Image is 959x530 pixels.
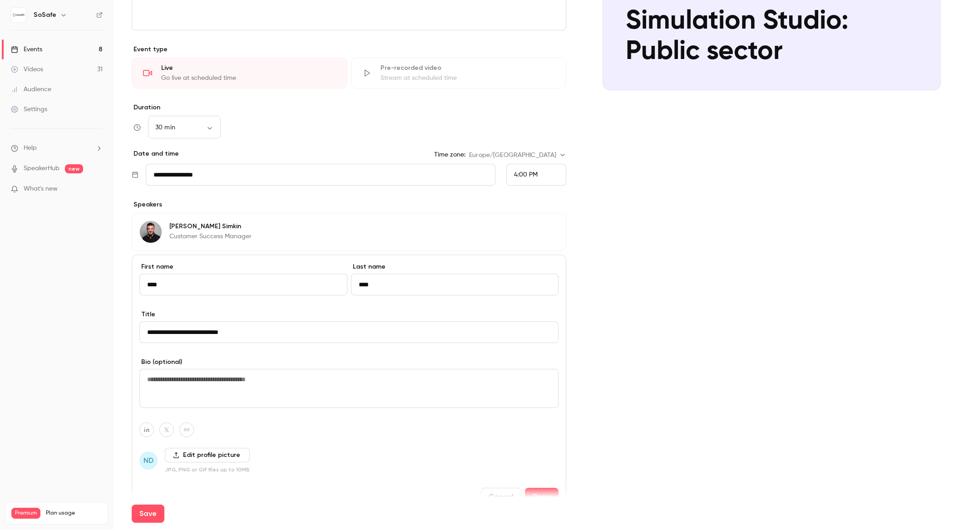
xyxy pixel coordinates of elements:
[143,455,153,466] span: ND
[140,221,162,243] img: Gabriel Simkin
[132,103,566,112] label: Duration
[132,505,164,523] button: Save
[132,58,347,88] div: LiveGo live at scheduled time
[165,448,250,462] label: Edit profile picture
[165,466,250,473] p: JPG, PNG or GIF files up to 10MB
[132,149,179,158] p: Date and time
[24,184,58,194] span: What's new
[11,508,40,519] span: Premium
[132,45,566,54] p: Event type
[434,150,465,159] label: Time zone:
[11,8,26,22] img: SoSafe
[169,222,252,231] p: [PERSON_NAME] Simkin
[161,74,336,83] div: Go live at scheduled time
[469,151,566,160] div: Europe/[GEOGRAPHIC_DATA]
[34,10,56,20] h6: SoSafe
[24,164,59,173] a: SpeakerHub
[169,232,252,241] p: Customer Success Manager
[139,262,347,271] label: First name
[11,85,51,94] div: Audience
[139,310,559,319] label: Title
[514,172,538,178] span: 4:00 PM
[11,105,47,114] div: Settings
[351,262,559,271] label: Last name
[146,164,495,186] input: Tue, Feb 17, 2026
[506,164,566,186] div: From
[11,143,103,153] li: help-dropdown-opener
[24,143,37,153] span: Help
[132,213,566,251] div: Gabriel Simkin[PERSON_NAME] SimkinCustomer Success Manager
[65,164,83,173] span: new
[46,510,102,517] span: Plan usage
[381,74,555,83] div: Stream at scheduled time
[139,358,559,367] label: Bio (optional)
[148,123,221,132] div: 30 min
[351,58,567,88] div: Pre-recorded videoStream at scheduled time
[11,45,42,54] div: Events
[132,200,566,209] p: Speakers
[161,64,336,73] div: Live
[92,185,103,193] iframe: Noticeable Trigger
[381,64,555,73] div: Pre-recorded video
[11,65,43,74] div: Videos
